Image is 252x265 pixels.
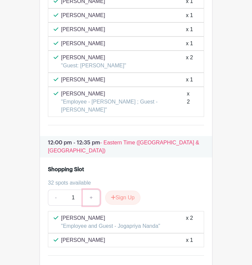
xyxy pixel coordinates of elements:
[186,54,193,70] div: x 2
[83,190,100,206] a: +
[40,136,212,157] p: 12:00 pm - 12:35 pm
[48,140,199,153] span: - Eastern Time ([GEOGRAPHIC_DATA] & [GEOGRAPHIC_DATA])
[61,62,126,70] p: "Guest: [PERSON_NAME]"
[186,76,193,84] div: x 1
[187,90,193,114] div: x 2
[61,25,105,34] p: [PERSON_NAME]
[61,236,105,244] p: [PERSON_NAME]
[186,236,193,244] div: x 1
[61,214,160,222] p: [PERSON_NAME]
[186,11,193,19] div: x 1
[186,40,193,48] div: x 1
[48,190,63,206] a: -
[61,76,105,84] p: [PERSON_NAME]
[61,90,187,98] p: [PERSON_NAME]
[186,214,193,230] div: x 2
[48,165,84,174] div: Shopping Slot
[61,11,105,19] p: [PERSON_NAME]
[61,40,105,48] p: [PERSON_NAME]
[105,191,140,205] button: Sign Up
[61,222,160,230] p: "Employee and Guest - Jogapriya Nanda"
[48,179,199,187] div: 32 spots available
[61,54,126,62] p: [PERSON_NAME]
[186,25,193,34] div: x 1
[61,98,187,114] p: "Employee - [PERSON_NAME] ; Guest - [PERSON_NAME]"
